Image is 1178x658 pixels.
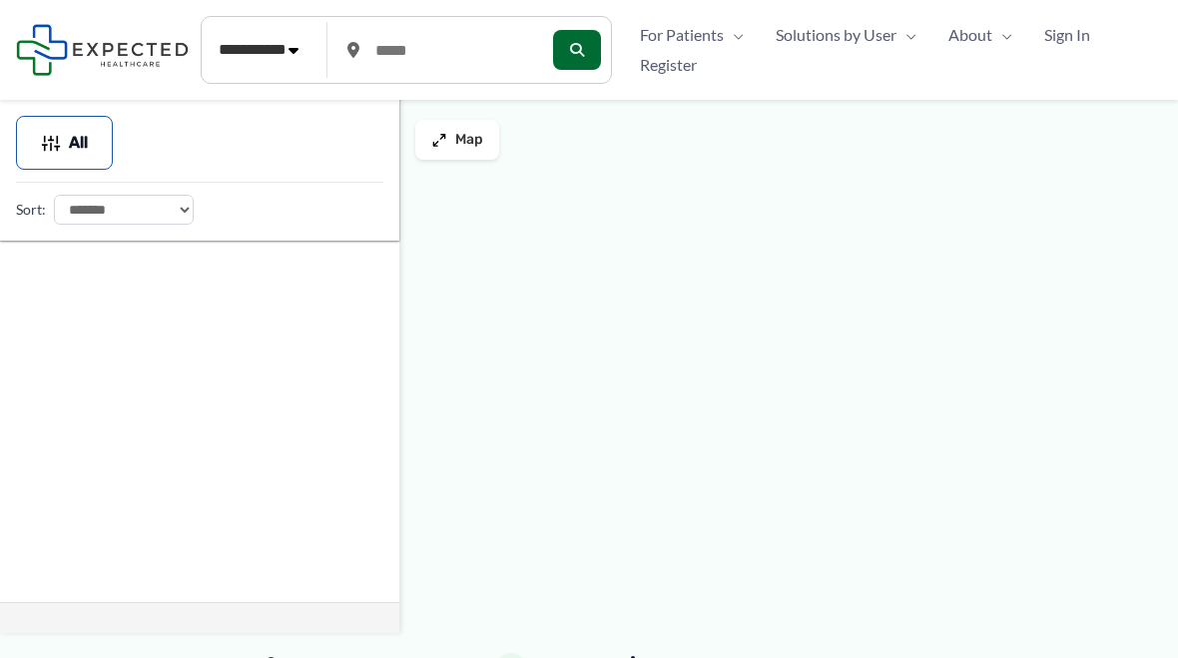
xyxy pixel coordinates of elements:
[896,20,916,50] span: Menu Toggle
[624,20,760,50] a: For PatientsMenu Toggle
[431,132,447,148] img: Maximize
[16,116,113,170] button: All
[624,50,713,80] a: Register
[932,20,1028,50] a: AboutMenu Toggle
[16,24,189,75] img: Expected Healthcare Logo - side, dark font, small
[415,120,499,160] button: Map
[640,20,724,50] span: For Patients
[455,132,483,149] span: Map
[640,50,697,80] span: Register
[948,20,992,50] span: About
[992,20,1012,50] span: Menu Toggle
[69,136,88,150] span: All
[776,20,896,50] span: Solutions by User
[16,197,46,223] label: Sort:
[1044,20,1090,50] span: Sign In
[760,20,932,50] a: Solutions by UserMenu Toggle
[1028,20,1106,50] a: Sign In
[724,20,744,50] span: Menu Toggle
[41,133,61,153] img: Filter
